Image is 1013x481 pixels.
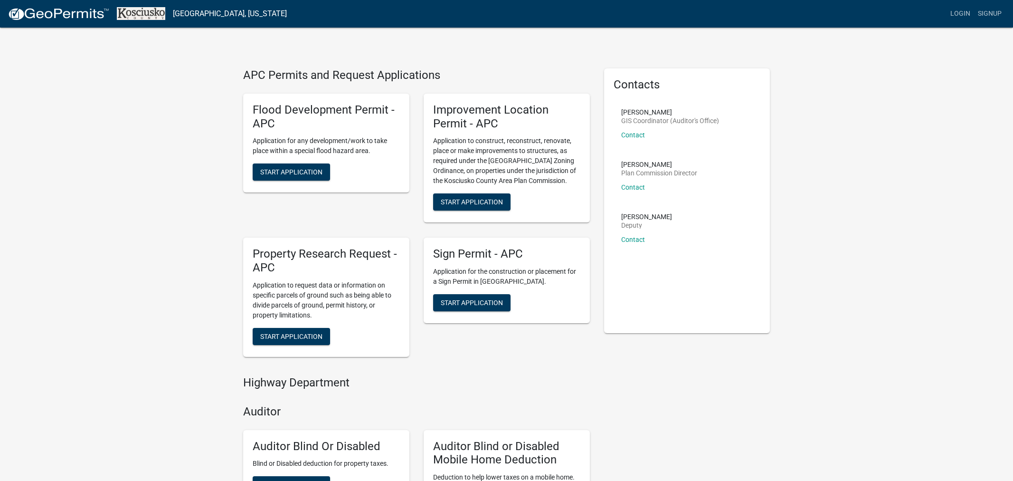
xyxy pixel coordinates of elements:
[243,376,590,390] h4: Highway Department
[441,198,503,206] span: Start Application
[621,222,672,229] p: Deputy
[433,103,580,131] h5: Improvement Location Permit - APC
[173,6,287,22] a: [GEOGRAPHIC_DATA], [US_STATE]
[621,213,672,220] p: [PERSON_NAME]
[117,7,165,20] img: Kosciusko County, Indiana
[621,236,645,243] a: Contact
[621,170,697,176] p: Plan Commission Director
[433,440,580,467] h5: Auditor Blind or Disabled Mobile Home Deduction
[253,247,400,275] h5: Property Research Request - APC
[253,103,400,131] h5: Flood Development Permit - APC
[433,247,580,261] h5: Sign Permit - APC
[621,161,697,168] p: [PERSON_NAME]
[433,267,580,287] p: Application for the construction or placement for a Sign Permit in [GEOGRAPHIC_DATA].
[621,109,719,115] p: [PERSON_NAME]
[253,459,400,469] p: Blind or Disabled deduction for property taxes.
[253,440,400,453] h5: Auditor Blind Or Disabled
[260,168,322,176] span: Start Application
[253,164,330,181] button: Start Application
[614,78,761,92] h5: Contacts
[253,328,330,345] button: Start Application
[621,183,645,191] a: Contact
[947,5,974,23] a: Login
[433,193,511,211] button: Start Application
[253,136,400,156] p: Application for any development/work to take place within a special flood hazard area.
[433,294,511,311] button: Start Application
[441,299,503,307] span: Start Application
[433,136,580,186] p: Application to construct, reconstruct, renovate, place or make improvements to structures, as req...
[621,117,719,124] p: GIS Coordinator (Auditor's Office)
[974,5,1005,23] a: Signup
[243,405,590,419] h4: Auditor
[621,131,645,139] a: Contact
[253,280,400,320] p: Application to request data or information on specific parcels of ground such as being able to di...
[243,68,590,82] h4: APC Permits and Request Applications
[260,332,322,340] span: Start Application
